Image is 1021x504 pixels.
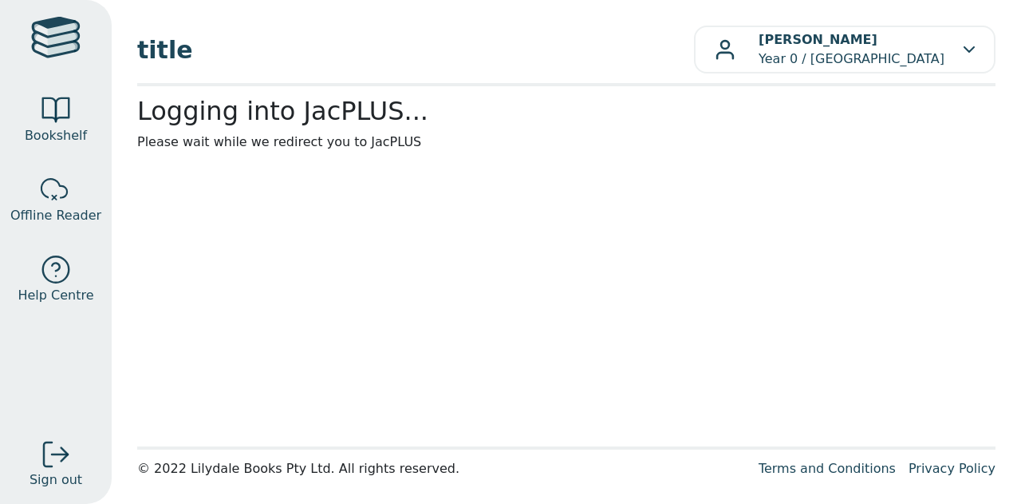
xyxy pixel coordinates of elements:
p: Year 0 / [GEOGRAPHIC_DATA] [759,30,944,69]
p: Please wait while we redirect you to JacPLUS [137,133,995,152]
a: Terms and Conditions [759,461,896,476]
h2: Logging into JacPLUS... [137,96,995,126]
a: Privacy Policy [909,461,995,476]
span: title [137,32,694,68]
div: © 2022 Lilydale Books Pty Ltd. All rights reserved. [137,459,746,478]
span: Help Centre [18,286,93,305]
button: [PERSON_NAME]Year 0 / [GEOGRAPHIC_DATA] [694,26,995,73]
span: Sign out [30,470,82,490]
b: [PERSON_NAME] [759,32,877,47]
span: Offline Reader [10,206,101,225]
span: Bookshelf [25,126,87,145]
